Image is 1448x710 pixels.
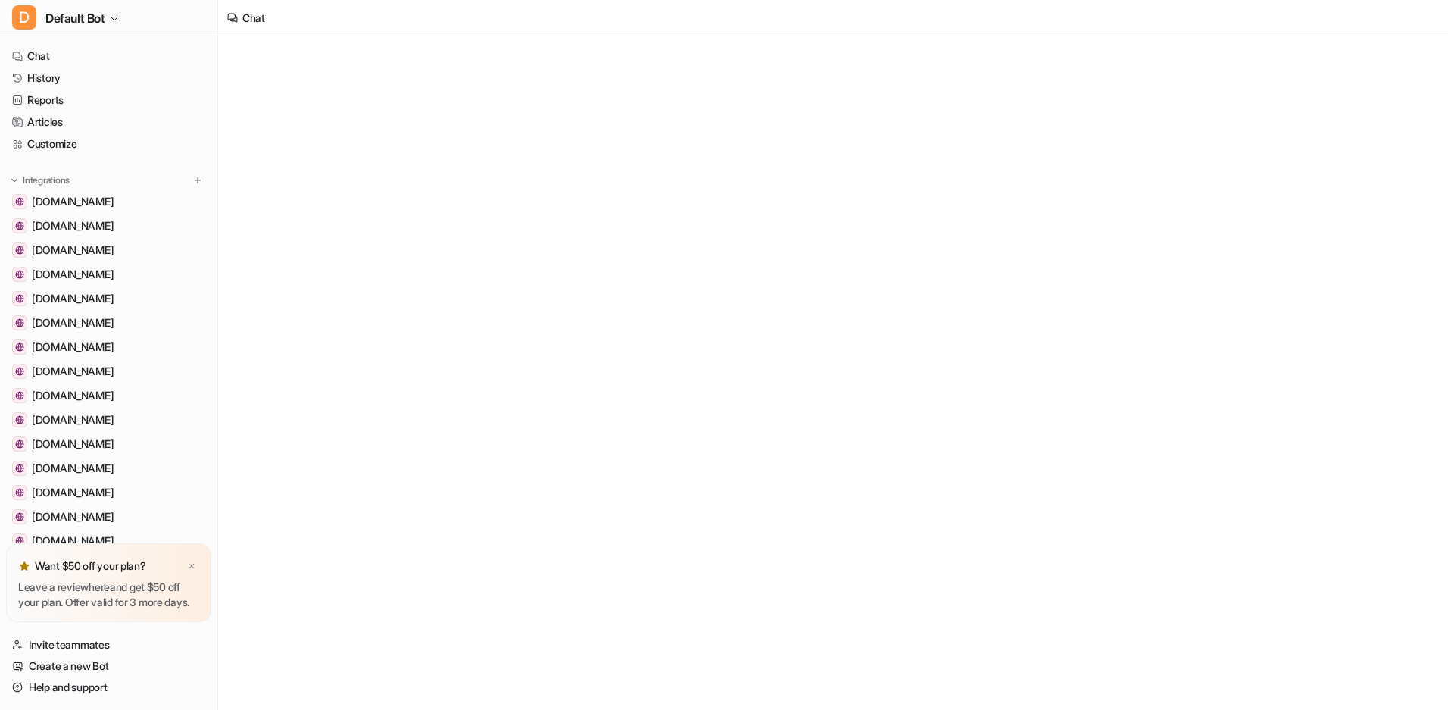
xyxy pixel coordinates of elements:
a: Customize [6,133,211,155]
span: [DOMAIN_NAME] [32,218,114,233]
a: Help and support [6,677,211,698]
img: aecmag.com [15,439,24,449]
img: app.livestorm.co [15,270,24,279]
a: Articles [6,111,211,133]
span: [DOMAIN_NAME] [32,267,114,282]
span: [DOMAIN_NAME] [32,388,114,403]
p: Leave a review and get $50 off your plan. Offer valid for 3 more days. [18,580,199,610]
a: sifted.eu[DOMAIN_NAME] [6,288,211,309]
a: technologymagazine.com[DOMAIN_NAME] [6,239,211,261]
span: [DOMAIN_NAME] [32,364,114,379]
a: www.intelligentdatacentres.com[DOMAIN_NAME] [6,215,211,236]
span: [DOMAIN_NAME] [32,242,114,258]
a: here [89,580,110,593]
a: www.capacitymedia.com[DOMAIN_NAME] [6,336,211,358]
span: [DOMAIN_NAME] [32,436,114,452]
a: technation.io[DOMAIN_NAME] [6,312,211,333]
a: www.datacenterdynamics.com[DOMAIN_NAME] [6,458,211,479]
span: [DOMAIN_NAME] [32,291,114,306]
img: www.bimplus.co.uk [15,415,24,424]
a: Invite teammates [6,634,211,655]
img: www.intelligentdatacentres.com [15,221,24,230]
button: Integrations [6,173,74,188]
a: www.contractormag.com[DOMAIN_NAME] [6,385,211,406]
img: technation.io [15,318,24,327]
a: app.livestorm.co[DOMAIN_NAME] [6,264,211,285]
span: Default Bot [45,8,105,29]
img: technologymagazine.com [15,246,24,255]
img: expand menu [9,175,20,186]
a: History [6,67,211,89]
img: www.capacitymedia.com [15,342,24,352]
a: www.bimplus.co.uk[DOMAIN_NAME] [6,409,211,430]
a: www.irishtimes.com[DOMAIN_NAME] [6,506,211,527]
span: [DOMAIN_NAME] [32,533,114,549]
span: [DOMAIN_NAME] [32,194,114,209]
img: menu_add.svg [192,175,203,186]
p: Want $50 off your plan? [35,558,146,574]
div: Chat [242,10,265,26]
img: www.irishtimes.com [15,512,24,521]
span: [DOMAIN_NAME] [32,315,114,330]
img: sifted.eu [15,294,24,303]
span: [DOMAIN_NAME] [32,339,114,355]
span: [DOMAIN_NAME] [32,461,114,476]
span: D [12,5,36,30]
a: aecmag.com[DOMAIN_NAME] [6,433,211,455]
a: www.xyzreality.com[DOMAIN_NAME] [6,191,211,212]
img: x [187,561,196,571]
img: www.geoweeknews.com [15,488,24,497]
a: Create a new Bot [6,655,211,677]
img: www.datacenterdynamics.com [15,464,24,473]
a: Chat [6,45,211,67]
span: [DOMAIN_NAME] [32,485,114,500]
img: www.contractormag.com [15,391,24,400]
a: www.geoweeknews.com[DOMAIN_NAME] [6,482,211,503]
a: journals.cices.org[DOMAIN_NAME] [6,361,211,382]
img: www.xyzreality.com [15,197,24,206]
img: journals.cices.org [15,367,24,376]
a: aeccafe.com[DOMAIN_NAME] [6,530,211,552]
p: Integrations [23,174,70,186]
span: [DOMAIN_NAME] [32,412,114,427]
a: Reports [6,89,211,111]
img: aeccafe.com [15,536,24,546]
img: star [18,560,30,572]
span: [DOMAIN_NAME] [32,509,114,524]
